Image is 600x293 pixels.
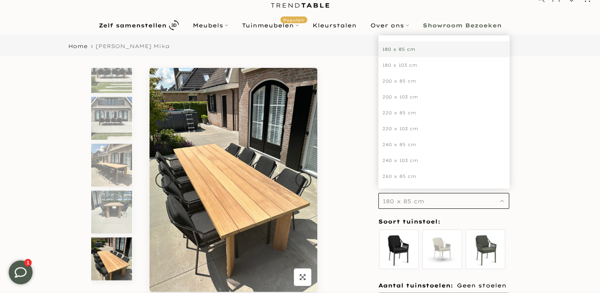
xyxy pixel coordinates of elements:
[96,43,170,49] span: [PERSON_NAME] Mika
[378,105,509,121] div: 220 x 85 cm
[378,152,509,168] div: 240 x 103 cm
[423,23,502,28] b: Showroom Bezoeken
[68,44,88,49] a: Home
[99,23,167,28] b: Zelf samenstellen
[186,21,235,30] a: Meubels
[383,198,424,205] span: 180 x 85 cm
[363,21,416,30] a: Over ons
[378,41,509,57] div: 180 x 85 cm
[378,281,453,291] span: Aantal tuinstoelen:
[378,89,509,105] div: 200 x 103 cm
[155,172,171,188] button: Previous
[378,168,509,184] div: 260 x 85 cm
[1,253,40,292] iframe: toggle-frame
[378,184,509,200] div: 260 x 103 cm
[378,73,509,89] div: 200 x 85 cm
[378,121,509,137] div: 220 x 103 cm
[378,217,440,227] span: Soort tuinstoel:
[378,137,509,152] div: 240 x 85 cm
[378,57,509,73] div: 180 x 103 cm
[235,21,305,30] a: TuinmeubelenPopulair
[295,172,311,188] button: Next
[280,16,307,23] span: Populair
[378,193,509,209] button: 180 x 85 cm
[457,281,506,291] span: Geen stoelen
[92,18,186,32] a: Zelf samenstellen
[305,21,363,30] a: Kleurstalen
[416,21,508,30] a: Showroom Bezoeken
